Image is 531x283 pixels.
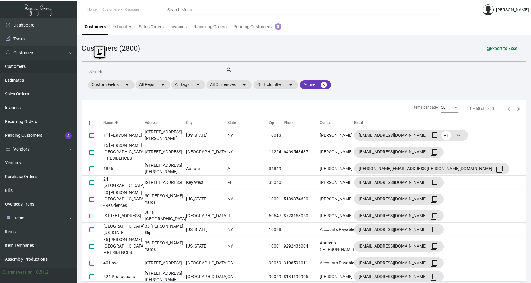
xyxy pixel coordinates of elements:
[320,189,354,209] td: [PERSON_NAME]
[103,256,145,270] td: 40 Love
[320,209,354,223] td: [PERSON_NAME]
[269,209,284,223] td: 60647
[103,128,145,142] td: 11 [PERSON_NAME]
[227,120,236,125] div: State
[171,80,205,89] mat-chip: All Tags
[145,236,186,256] td: 35 [PERSON_NAME] Yards
[145,223,186,236] td: 33 [PERSON_NAME] Slip
[145,120,186,125] div: Address
[359,194,439,204] div: [EMAIL_ADDRESS][DOMAIN_NAME]
[496,7,529,13] div: [PERSON_NAME]
[430,243,438,250] mat-icon: filter_none
[359,164,505,173] div: [PERSON_NAME][EMAIL_ADDRESS][PERSON_NAME][DOMAIN_NAME]
[430,149,438,156] mat-icon: filter_none
[88,80,135,89] mat-chip: Custom Fields
[430,213,438,220] mat-icon: filter_none
[284,236,320,256] td: 9292436004
[320,120,354,125] div: Contact
[430,132,438,140] mat-icon: filter_none
[284,209,320,223] td: 8723153050
[320,81,327,88] mat-icon: cancel
[103,209,145,223] td: [STREET_ADDRESS]
[113,24,132,30] div: Estimates
[269,236,284,256] td: 10001
[359,211,439,221] div: [EMAIL_ADDRESS][DOMAIN_NAME]
[269,120,274,125] div: Zip
[139,24,164,30] div: Sales Orders
[186,142,227,162] td: [GEOGRAPHIC_DATA]
[170,24,187,30] div: Invoices
[186,236,227,256] td: [US_STATE]
[145,209,186,223] td: 2018 [GEOGRAPHIC_DATA]
[186,162,227,176] td: Auburn
[145,162,186,176] td: [STREET_ADDRESS][PERSON_NAME]
[269,256,284,270] td: 90069
[320,223,354,236] td: Accounts Payable
[287,81,294,88] mat-icon: arrow_drop_down
[359,241,439,251] div: [EMAIL_ADDRESS][DOMAIN_NAME]
[430,274,438,281] mat-icon: filter_none
[186,128,227,142] td: [US_STATE]
[430,179,438,187] mat-icon: filter_none
[103,162,145,176] td: 1856
[186,120,193,125] div: City
[103,120,145,125] div: Name
[320,162,354,176] td: [PERSON_NAME]
[226,66,232,74] mat-icon: search
[241,81,248,88] mat-icon: arrow_drop_down
[269,223,284,236] td: 10038
[455,132,462,139] span: keyboard_arrow_down
[430,196,438,203] mat-icon: filter_none
[320,256,354,270] td: Accounts Payable
[430,260,438,267] mat-icon: filter_none
[124,81,131,88] mat-icon: arrow_drop_down
[284,120,294,125] div: Phone
[469,106,494,111] div: 1 – 50 of 2800
[102,8,119,12] span: Customers
[145,176,186,189] td: [STREET_ADDRESS]
[359,177,439,187] div: [EMAIL_ADDRESS][DOMAIN_NAME]
[487,46,519,51] span: Export to Excel
[227,256,269,270] td: CA
[82,43,140,54] div: Customers (2800)
[186,223,227,236] td: [US_STATE]
[2,269,34,275] div: Current version:
[284,120,320,125] div: Phone
[227,209,269,223] td: IL
[186,176,227,189] td: Key West
[284,142,320,162] td: 6469543437
[103,120,113,125] div: Name
[284,256,320,270] td: 3108591011
[254,80,298,89] mat-chip: On Hold filter
[413,105,439,110] div: Items per page:
[103,142,145,162] td: 15 [PERSON_NAME][GEOGRAPHIC_DATA] – RESIDENCES
[227,189,269,209] td: NY
[320,142,354,162] td: [PERSON_NAME]
[483,4,494,15] img: admin@bootstrapmaster.com
[186,189,227,209] td: [US_STATE]
[227,162,269,176] td: AL
[87,8,97,12] span: Home
[227,236,269,256] td: NY
[186,256,227,270] td: [GEOGRAPHIC_DATA]
[145,128,186,142] td: [STREET_ADDRESS][PERSON_NAME]
[269,162,284,176] td: 36849
[103,223,145,236] td: [GEOGRAPHIC_DATA] [US_STATE]
[85,24,106,30] div: Customers
[159,81,166,88] mat-icon: arrow_drop_down
[145,120,158,125] div: Address
[36,269,48,275] div: 0.51.2
[103,236,145,256] td: 35 [PERSON_NAME][GEOGRAPHIC_DATA] – RESIDENCES
[227,120,269,125] div: State
[504,104,514,114] button: Previous page
[441,105,445,110] span: 50
[227,142,269,162] td: NY
[227,223,269,236] td: NY
[269,189,284,209] td: 10001
[269,120,284,125] div: Zip
[441,131,451,140] span: +1
[269,128,284,142] td: 10013
[441,106,458,110] mat-select: Items per page:
[496,166,503,173] mat-icon: filter_none
[186,120,227,125] div: City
